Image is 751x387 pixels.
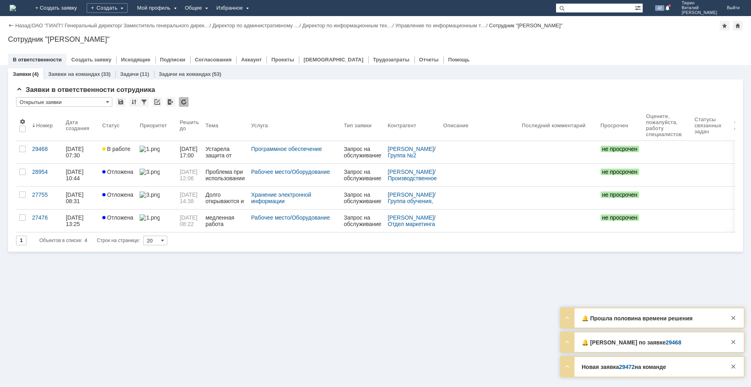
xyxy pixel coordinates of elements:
a: Трудозатраты [373,57,410,63]
a: Отложена [99,210,137,232]
div: [DATE] 08:31 [66,191,85,204]
div: / [388,146,437,159]
div: Запрос на обслуживание [344,169,382,181]
span: Тюрин [682,1,717,6]
a: [DATE] 12:06 [177,164,202,186]
div: 29468 [32,146,59,152]
a: Группа обучения, оценки и развития персонала [388,198,438,217]
a: В работе [99,141,137,163]
div: Проблема при использовании гарнитуры на компьютере Метелевой Елены [205,169,245,181]
span: [DATE] 17:00 [180,146,199,159]
a: 1.png [136,210,177,232]
div: Развернуть [562,313,572,323]
div: Скопировать ссылку на список [152,97,162,107]
a: [DATE] 14:38 [177,187,202,209]
div: Долго открываются и сохраняются файлы в сетевой папке [205,191,245,204]
div: / [302,22,396,29]
div: Закрыть [729,362,738,371]
a: Задачи на командах [159,71,211,77]
a: Программное обеспечение [251,146,322,152]
a: Назад [15,22,30,29]
div: / [395,22,489,29]
a: Отчеты [419,57,439,63]
div: Запрос на обслуживание [344,191,382,204]
th: Тип заявки [341,110,385,141]
a: 1.png [136,141,177,163]
div: Экспорт списка [166,97,175,107]
div: (33) [101,71,110,77]
span: [DATE] 12:06 [180,169,199,181]
div: Развернуть [562,362,572,371]
div: Контрагент [388,122,416,128]
a: 29468 [29,141,63,163]
a: медленная работа [202,210,248,232]
div: Номер [36,122,53,128]
a: Запрос на обслуживание [341,210,385,232]
a: Помощь [448,57,469,63]
div: Фильтрация... [139,97,149,107]
div: Статусы связанных задач [694,116,721,134]
div: Статус [102,122,120,128]
div: Закрыть [729,313,738,323]
a: 29472 [619,364,635,370]
div: [DATE] 07:30 [66,146,85,159]
span: В работе [102,146,130,152]
div: (4) [32,71,39,77]
div: (11) [140,71,149,77]
strong: Новая заявка на команде [582,364,666,370]
a: Долго открываются и сохраняются файлы в сетевой папке [202,187,248,209]
th: Контрагент [385,110,440,141]
a: Устарела защита от вирусов [202,141,248,163]
th: Услуга [248,110,341,141]
span: не просрочен [601,214,639,221]
img: 1.png [140,214,160,221]
div: 28954 [32,169,59,175]
span: [DATE] 14:38 [180,191,199,204]
strong: 🔔 Прошла половина времени решения заявки [582,315,692,329]
a: Исходящие [121,57,150,63]
div: (53) [212,71,221,77]
a: [DATE] 07:30 [63,141,99,163]
th: Дата создания [63,110,99,141]
a: ОАО "ГИАП" [32,22,62,29]
th: Приоритет [136,110,177,141]
div: Обновлять список [179,97,189,107]
a: Аккаунт [241,57,262,63]
a: Запрос на обслуживание [341,141,385,163]
div: Тема [205,122,218,128]
a: 3.png [136,164,177,186]
a: не просрочен [597,210,643,232]
div: Добавить в избранное [720,21,729,31]
div: / [388,214,437,227]
div: [DATE] 10:44 [66,169,85,181]
div: Развернуть [562,337,572,347]
img: 3.png [140,169,160,175]
div: 4 [85,236,87,245]
a: [DATE] 17:00 [177,141,202,163]
strong: 🔔 [PERSON_NAME] по заявке [582,339,681,346]
a: Подписки [160,57,185,63]
a: Отложена [99,164,137,186]
div: Решить до [180,119,199,131]
a: Хранение электронной информации [251,191,313,204]
span: не просрочен [601,146,639,152]
div: / [212,22,302,29]
div: | [30,22,31,28]
a: [PERSON_NAME] [388,146,434,152]
div: 27476 [32,214,59,221]
div: Описание [443,122,469,128]
th: Номер [29,110,63,141]
a: Рабочее место/Оборудование [251,214,330,221]
div: Запрос на обслуживание [344,146,382,159]
div: Создать [87,3,128,13]
a: 29468 [666,339,681,346]
span: [DATE] 08:22 [180,214,199,227]
img: 3.png [140,191,160,198]
img: 1.png [140,146,160,152]
div: Устарела защита от вирусов [205,146,245,159]
a: не просрочен [597,187,643,209]
div: / [124,22,212,29]
a: Создать заявку [71,57,112,63]
i: Строк на странице: [39,236,140,245]
a: Генеральный директор [65,22,120,29]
